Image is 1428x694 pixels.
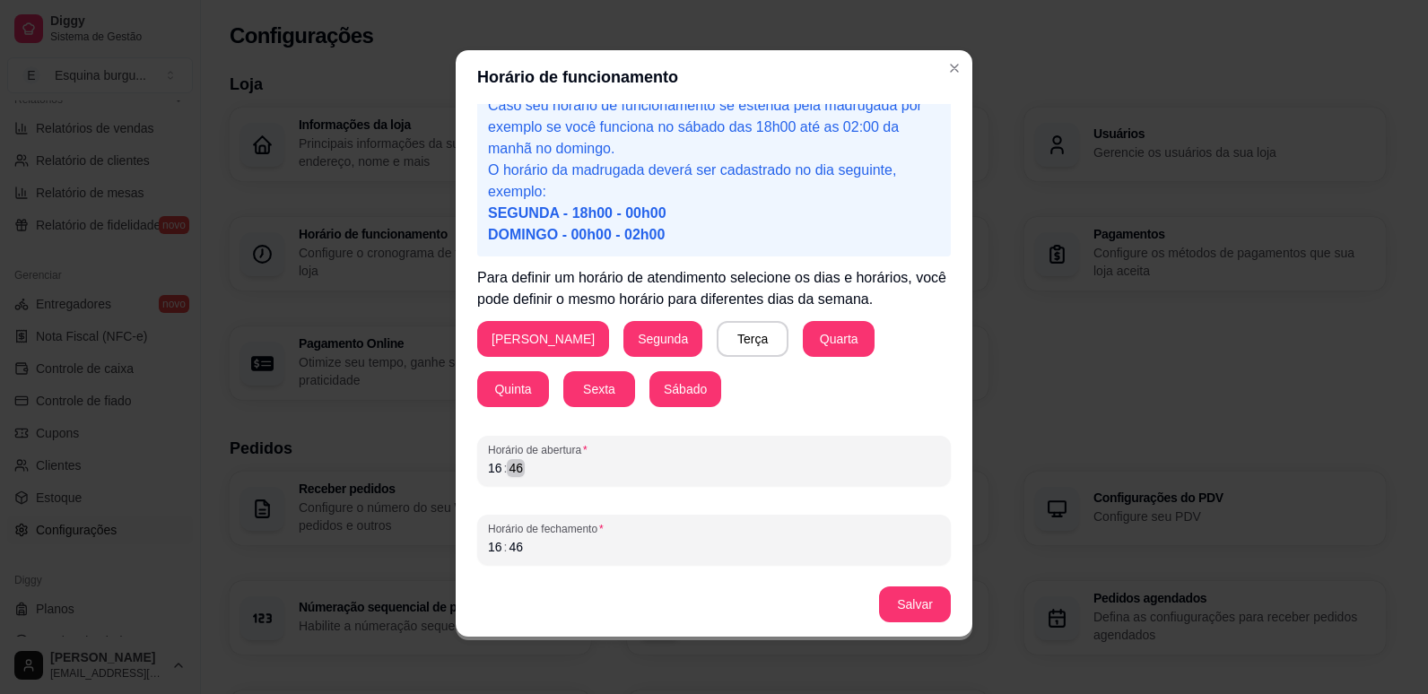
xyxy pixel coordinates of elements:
p: Caso seu horário de funcionamento se estenda pela madrugada por exemplo se você funciona no sábad... [488,95,940,160]
span: DOMINGO - 00h00 - 02h00 [488,227,665,242]
button: Quarta [803,321,875,357]
div: : [502,459,509,477]
div: minute, [507,538,525,556]
div: hour, [486,459,504,477]
div: hour, [486,538,504,556]
button: Sexta [563,371,635,407]
div: : [502,538,509,556]
button: Salvar [879,586,951,622]
header: Horário de funcionamento [456,50,972,104]
button: [PERSON_NAME] [477,321,609,357]
button: Terça [717,321,788,357]
span: SEGUNDA - 18h00 - 00h00 [488,205,666,221]
span: Horário de abertura [488,443,940,457]
button: Segunda [623,321,702,357]
div: minute, [507,459,525,477]
p: O horário da madrugada deverá ser cadastrado no dia seguinte, exemplo: [488,160,940,246]
button: Quinta [477,371,549,407]
p: Para definir um horário de atendimento selecione os dias e horários, você pode definir o mesmo ho... [477,267,951,310]
button: Close [940,54,969,82]
button: Sábado [649,371,721,407]
span: Horário de fechamento [488,522,940,536]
